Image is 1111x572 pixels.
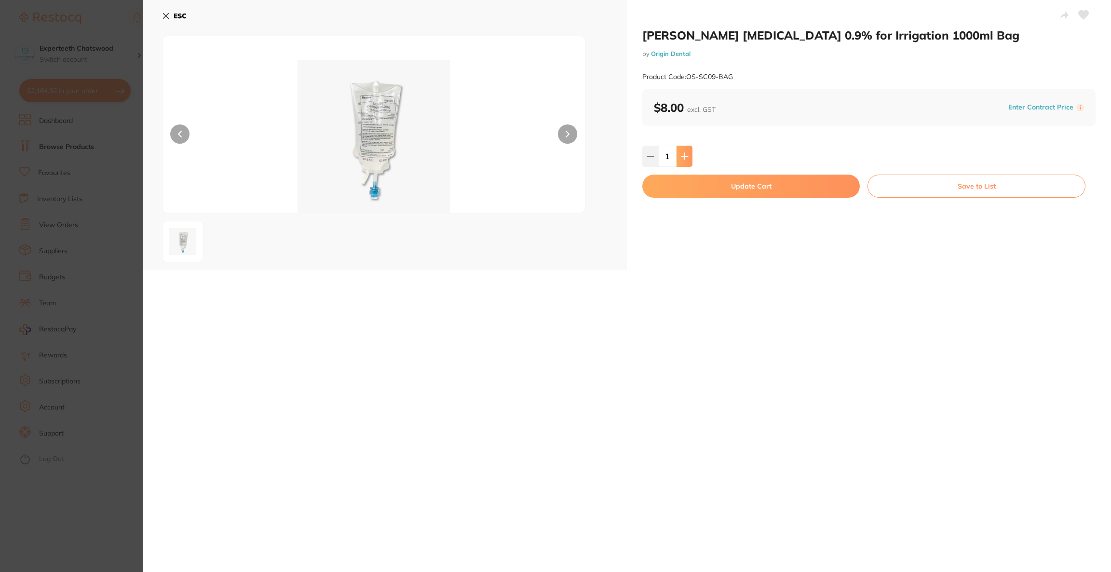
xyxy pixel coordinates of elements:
button: Enter Contract Price [1005,103,1076,112]
button: Update Cart [642,175,860,198]
img: anBn [247,60,500,213]
b: ESC [174,12,187,20]
img: anBn [165,224,200,259]
small: by [642,50,1096,57]
span: excl. GST [687,105,716,114]
b: $8.00 [654,100,716,115]
small: Product Code: OS-SC09-BAG [642,73,733,81]
a: Origin Dental [651,50,691,57]
h2: [PERSON_NAME] [MEDICAL_DATA] 0.9% for Irrigation 1000ml Bag [642,28,1096,42]
label: i [1076,104,1084,111]
button: ESC [162,8,187,24]
button: Save to List [867,175,1085,198]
